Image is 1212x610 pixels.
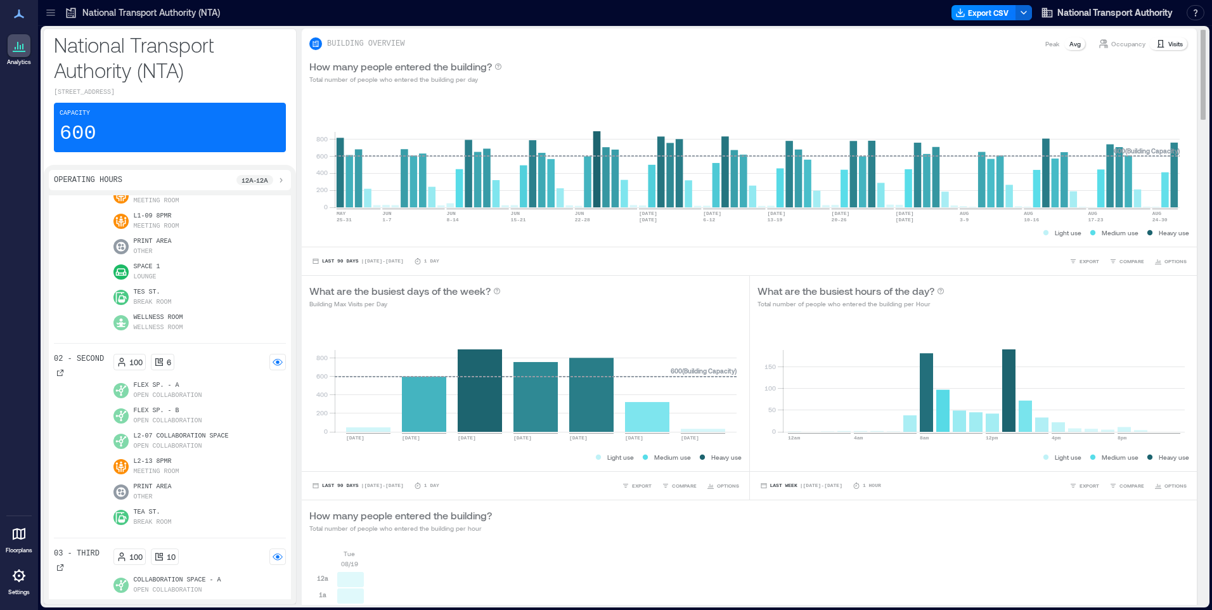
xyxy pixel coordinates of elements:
[317,573,328,583] p: 12a
[1088,211,1097,216] text: AUG
[309,283,491,299] p: What are the busiest days of the week?
[319,590,326,600] p: 1a
[327,39,404,49] p: BUILDING OVERVIEW
[134,482,172,492] p: Print Area
[129,552,143,562] p: 100
[309,299,501,309] p: Building Max Visits per Day
[54,175,122,185] p: Operating Hours
[896,217,914,223] text: [DATE]
[134,406,202,416] p: Flex Sp. - B
[344,548,355,559] p: Tue
[54,88,286,98] p: [STREET_ADDRESS]
[309,479,406,492] button: Last 90 Days |[DATE]-[DATE]
[316,152,328,160] tspan: 600
[1164,482,1187,490] span: OPTIONS
[316,372,328,380] tspan: 600
[134,457,179,467] p: L2-13 8PMR
[382,217,392,223] text: 1-7
[654,452,691,462] p: Medium use
[458,435,476,441] text: [DATE]
[1037,3,1177,23] button: National Transport Authority
[1152,255,1189,268] button: OPTIONS
[1024,211,1033,216] text: AUG
[134,297,172,308] p: Break Room
[854,435,863,441] text: 4am
[768,406,775,413] tspan: 50
[134,237,172,247] p: Print Area
[60,108,90,119] p: Capacity
[316,354,328,361] tspan: 800
[1119,257,1144,265] span: COMPARE
[1118,435,1127,441] text: 8pm
[704,479,742,492] button: OPTIONS
[632,482,652,490] span: EXPORT
[134,211,179,221] p: L1-09 8PMR
[1057,6,1173,19] span: National Transport Authority
[960,217,969,223] text: 3-9
[659,479,699,492] button: COMPARE
[771,427,775,435] tspan: 0
[569,435,588,441] text: [DATE]
[242,175,268,185] p: 12a - 12a
[60,121,96,146] p: 600
[134,517,172,528] p: Break Room
[711,452,742,462] p: Heavy use
[134,221,179,231] p: Meeting Room
[1159,452,1189,462] p: Heavy use
[863,482,881,490] p: 1 Hour
[324,427,328,435] tspan: 0
[337,217,352,223] text: 25-31
[446,211,456,216] text: JUN
[134,272,157,282] p: Lounge
[309,523,492,533] p: Total number of people who entered the building per hour
[167,357,171,367] p: 6
[324,203,328,211] tspan: 0
[4,561,34,600] a: Settings
[54,32,286,82] p: National Transport Authority (NTA)
[960,211,969,216] text: AUG
[757,283,934,299] p: What are the busiest hours of the day?
[402,435,420,441] text: [DATE]
[1152,211,1162,216] text: AUG
[511,211,520,216] text: JUN
[1067,479,1102,492] button: EXPORT
[309,59,492,74] p: How many people entered the building?
[309,508,492,523] p: How many people entered the building?
[129,357,143,367] p: 100
[639,217,657,223] text: [DATE]
[134,313,183,323] p: Wellness Room
[1119,482,1144,490] span: COMPARE
[446,217,458,223] text: 8-14
[717,482,739,490] span: OPTIONS
[788,435,800,441] text: 12am
[134,441,202,451] p: Open Collaboration
[513,435,532,441] text: [DATE]
[951,5,1016,20] button: Export CSV
[757,479,845,492] button: Last Week |[DATE]-[DATE]
[1024,217,1039,223] text: 10-16
[832,211,850,216] text: [DATE]
[2,519,36,558] a: Floorplans
[134,585,202,595] p: Open Collaboration
[3,30,35,70] a: Analytics
[625,435,643,441] text: [DATE]
[134,492,153,502] p: Other
[681,435,699,441] text: [DATE]
[1168,39,1183,49] p: Visits
[134,507,172,517] p: Tea St.
[134,323,183,333] p: Wellness Room
[1052,435,1061,441] text: 4pm
[6,547,32,554] p: Floorplans
[1055,228,1081,238] p: Light use
[607,452,634,462] p: Light use
[134,380,202,391] p: Flex Sp. - A
[424,482,439,490] p: 1 Day
[986,435,998,441] text: 12pm
[672,482,697,490] span: COMPARE
[757,299,944,309] p: Total number of people who entered the building per Hour
[639,211,657,216] text: [DATE]
[832,217,847,223] text: 20-26
[167,552,176,562] p: 10
[1069,39,1081,49] p: Avg
[1152,217,1168,223] text: 24-30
